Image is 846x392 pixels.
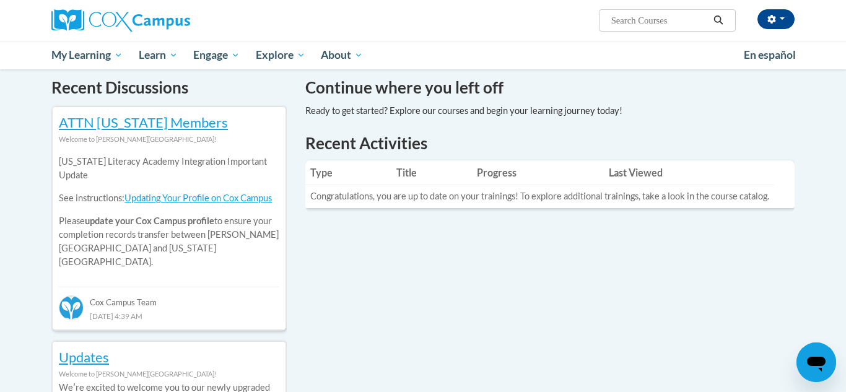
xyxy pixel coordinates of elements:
a: ATTN [US_STATE] Members [59,114,228,131]
span: My Learning [51,48,123,63]
a: Explore [248,41,313,69]
td: Congratulations, you are up to date on your trainings! To explore additional trainings, take a lo... [305,185,774,208]
div: Welcome to [PERSON_NAME][GEOGRAPHIC_DATA]! [59,367,279,381]
a: About [313,41,372,69]
div: Please to ensure your completion records transfer between [PERSON_NAME][GEOGRAPHIC_DATA] and [US_... [59,146,279,278]
th: Title [391,160,473,185]
b: update your Cox Campus profile [85,216,214,226]
a: En español [736,42,804,68]
a: My Learning [43,41,131,69]
div: [DATE] 4:39 AM [59,309,279,323]
span: About [321,48,363,63]
h4: Continue where you left off [305,76,795,100]
span: Explore [256,48,305,63]
div: Main menu [33,41,813,69]
div: Welcome to [PERSON_NAME][GEOGRAPHIC_DATA]! [59,133,279,146]
a: Cox Campus [51,9,287,32]
h4: Recent Discussions [51,76,287,100]
input: Search Courses [610,13,709,28]
span: Engage [193,48,240,63]
a: Engage [185,41,248,69]
a: Updates [59,349,109,365]
button: Account Settings [757,9,795,29]
div: Cox Campus Team [59,287,279,309]
th: Last Viewed [604,160,774,185]
th: Progress [472,160,604,185]
h1: Recent Activities [305,132,795,154]
span: En español [744,48,796,61]
p: [US_STATE] Literacy Academy Integration Important Update [59,155,279,182]
span: Learn [139,48,178,63]
img: Cox Campus Team [59,295,84,320]
iframe: Button to launch messaging window [796,342,836,382]
button: Search [709,13,728,28]
a: Learn [131,41,186,69]
a: Updating Your Profile on Cox Campus [124,193,272,203]
img: Cox Campus [51,9,190,32]
p: See instructions: [59,191,279,205]
th: Type [305,160,391,185]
